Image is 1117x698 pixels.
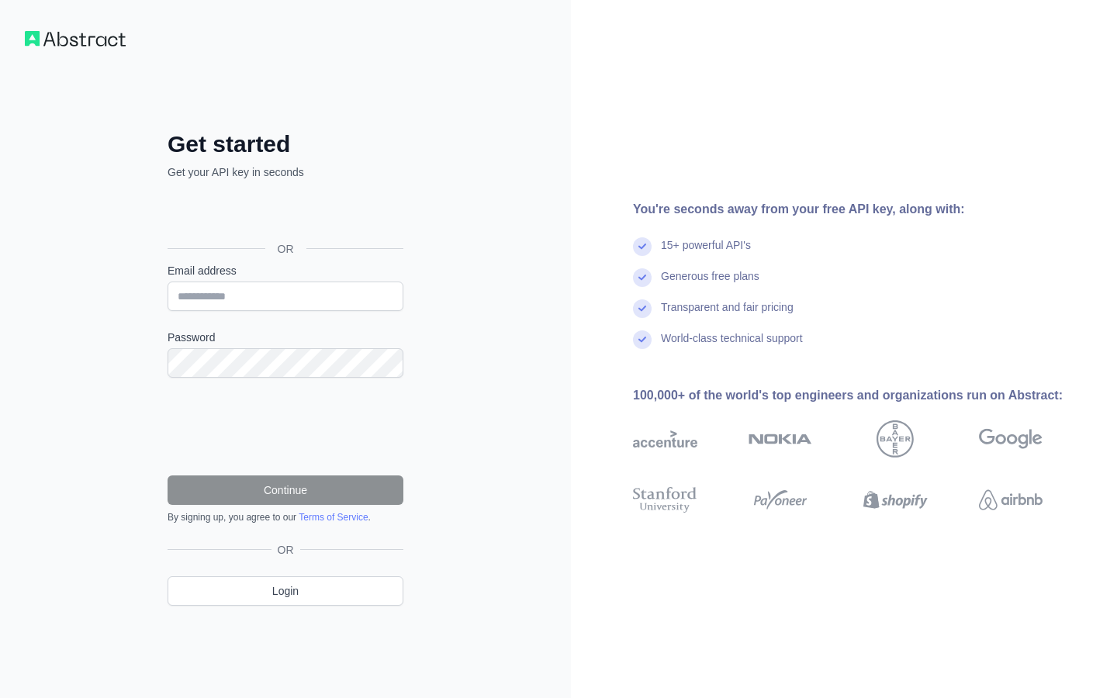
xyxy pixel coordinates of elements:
img: shopify [863,484,928,516]
div: Generous free plans [661,268,759,299]
img: check mark [633,330,652,349]
div: You're seconds away from your free API key, along with: [633,200,1092,219]
a: Terms of Service [299,512,368,523]
img: payoneer [749,484,813,516]
label: Email address [168,263,403,278]
iframe: Bouton "Se connecter avec Google" [160,197,408,231]
img: check mark [633,299,652,318]
div: Transparent and fair pricing [661,299,794,330]
a: Login [168,576,403,606]
img: bayer [877,420,914,458]
img: nokia [749,420,813,458]
div: By signing up, you agree to our . [168,511,403,523]
img: Workflow [25,31,126,47]
span: OR [265,241,306,257]
img: check mark [633,237,652,256]
img: check mark [633,268,652,287]
div: 15+ powerful API's [661,237,751,268]
div: 100,000+ of the world's top engineers and organizations run on Abstract: [633,386,1092,405]
img: airbnb [979,484,1043,516]
h2: Get started [168,130,403,158]
button: Continue [168,475,403,505]
img: accenture [633,420,697,458]
label: Password [168,330,403,345]
iframe: reCAPTCHA [168,396,403,457]
div: Se connecter avec Google. S'ouvre dans un nouvel onglet. [168,197,400,231]
span: OR [271,542,300,558]
img: google [979,420,1043,458]
p: Get your API key in seconds [168,164,403,180]
img: stanford university [633,484,697,516]
div: World-class technical support [661,330,803,361]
